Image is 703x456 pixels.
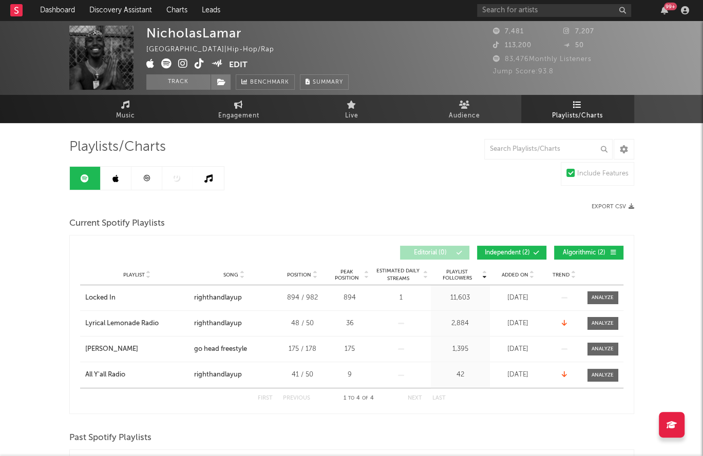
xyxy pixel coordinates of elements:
[331,269,363,281] span: Peak Position
[492,319,544,329] div: [DATE]
[287,272,311,278] span: Position
[69,217,165,230] span: Current Spotify Playlists
[279,293,326,303] div: 894 / 982
[362,396,368,401] span: of
[492,344,544,354] div: [DATE]
[146,44,298,56] div: [GEOGRAPHIC_DATA] | Hip-Hop/Rap
[408,395,422,401] button: Next
[661,6,668,14] button: 99+
[123,272,145,278] span: Playlist
[295,95,408,123] a: Live
[85,344,189,354] a: [PERSON_NAME]
[502,272,528,278] span: Added On
[484,250,531,256] span: Independent ( 2 )
[348,396,354,401] span: to
[279,344,326,354] div: 175 / 178
[283,395,310,401] button: Previous
[182,95,295,123] a: Engagement
[146,74,211,90] button: Track
[433,293,487,303] div: 11,603
[407,250,454,256] span: Editorial ( 0 )
[477,4,631,17] input: Search for artists
[85,370,125,380] div: All Y'all Radio
[408,95,521,123] a: Audience
[69,432,151,444] span: Past Spotify Playlists
[194,319,242,329] div: righthandlayup
[250,76,289,89] span: Benchmark
[433,370,487,380] div: 42
[493,28,524,35] span: 7,481
[85,319,159,329] div: Lyrical Lemonade Radio
[229,58,248,71] button: Edit
[146,26,241,41] div: NicholasLamar
[194,293,242,303] div: righthandlayup
[331,344,369,354] div: 175
[223,272,238,278] span: Song
[492,370,544,380] div: [DATE]
[194,344,247,354] div: go head freestyle
[279,370,326,380] div: 41 / 50
[521,95,634,123] a: Playlists/Charts
[400,246,469,260] button: Editorial(0)
[577,168,629,180] div: Include Features
[664,3,677,10] div: 99 +
[194,370,242,380] div: righthandlayup
[449,110,480,122] span: Audience
[85,319,189,329] a: Lyrical Lemonade Radio
[331,370,369,380] div: 9
[313,80,343,85] span: Summary
[85,293,189,303] a: Locked In
[331,293,369,303] div: 894
[484,139,613,160] input: Search Playlists/Charts
[552,110,603,122] span: Playlists/Charts
[493,68,554,75] span: Jump Score: 93.8
[477,246,546,260] button: Independent(2)
[236,74,295,90] a: Benchmark
[432,395,446,401] button: Last
[300,74,349,90] button: Summary
[116,110,135,122] span: Music
[218,110,259,122] span: Engagement
[374,267,422,283] span: Estimated Daily Streams
[69,95,182,123] a: Music
[563,42,584,49] span: 50
[433,319,487,329] div: 2,884
[433,344,487,354] div: 1,395
[85,370,189,380] a: All Y'all Radio
[433,269,481,281] span: Playlist Followers
[592,204,634,210] button: Export CSV
[279,319,326,329] div: 48 / 50
[553,272,569,278] span: Trend
[85,293,116,303] div: Locked In
[493,42,531,49] span: 113,200
[258,395,273,401] button: First
[492,293,544,303] div: [DATE]
[493,56,592,63] span: 83,476 Monthly Listeners
[561,250,608,256] span: Algorithmic ( 2 )
[345,110,358,122] span: Live
[331,319,369,329] div: 36
[331,392,387,405] div: 1 4 4
[85,344,138,354] div: [PERSON_NAME]
[563,28,594,35] span: 7,207
[69,141,166,153] span: Playlists/Charts
[374,293,428,303] div: 1
[554,246,623,260] button: Algorithmic(2)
